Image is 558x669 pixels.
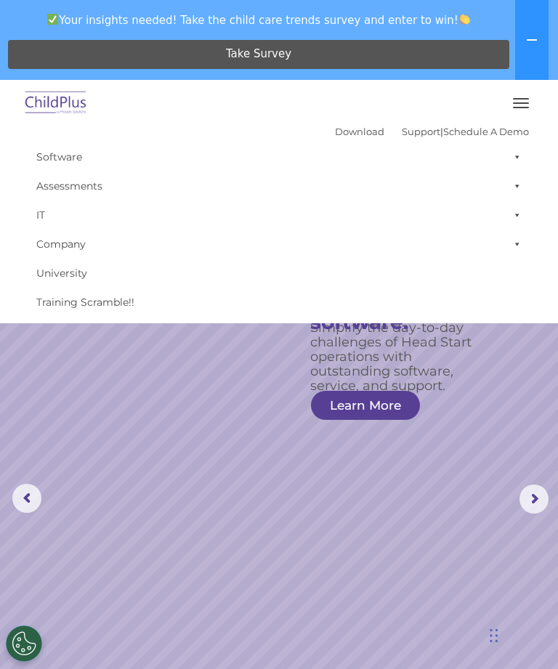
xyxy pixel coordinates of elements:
[29,259,529,288] a: University
[311,391,420,420] a: Learn More
[226,41,291,67] span: Take Survey
[490,614,498,657] div: Drag
[335,126,384,137] a: Download
[29,142,529,171] a: Software
[29,200,529,230] a: IT
[6,625,42,662] button: Cookies Settings
[313,512,558,669] iframe: Chat Widget
[29,230,529,259] a: Company
[6,6,512,34] span: Your insights needed! Take the child care trends survey and enter to win!
[459,14,470,25] img: 👏
[310,271,484,332] rs-layer: The ORIGINAL Head Start software.
[29,171,529,200] a: Assessments
[335,126,529,137] font: |
[8,40,509,69] a: Take Survey
[29,288,529,317] a: Training Scramble!!
[310,320,473,393] rs-layer: Simplify the day-to-day challenges of Head Start operations with outstanding software, service, a...
[22,86,90,121] img: ChildPlus by Procare Solutions
[402,126,440,137] a: Support
[47,14,58,25] img: ✅
[443,126,529,137] a: Schedule A Demo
